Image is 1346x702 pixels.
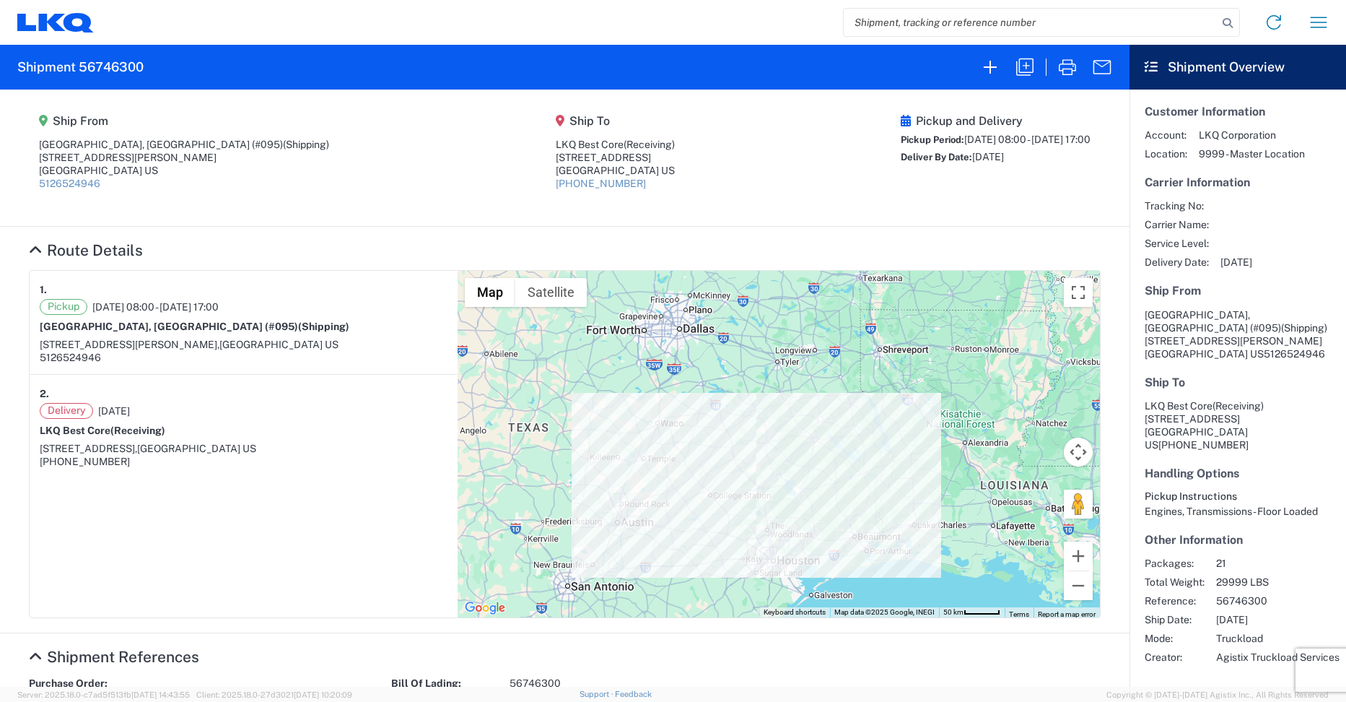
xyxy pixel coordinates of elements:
[461,599,509,617] img: Google
[40,351,447,364] div: 5126524946
[29,677,137,690] strong: Purchase Order:
[39,178,100,189] a: 5126524946
[1064,490,1093,519] button: Drag Pegman onto the map to open Street View
[1216,576,1340,589] span: 29999 LBS
[1145,284,1331,298] h5: Ship From
[39,114,329,128] h5: Ship From
[1145,129,1187,142] span: Account:
[1009,610,1029,618] a: Terms
[1264,348,1325,360] span: 5126524946
[972,151,1004,162] span: [DATE]
[1064,571,1093,600] button: Zoom out
[40,385,49,403] strong: 2.
[1216,594,1340,607] span: 56746300
[615,690,652,698] a: Feedback
[1145,399,1331,451] address: [GEOGRAPHIC_DATA] US
[1216,651,1340,664] span: Agistix Truckload Services
[1145,147,1187,160] span: Location:
[556,178,646,189] a: [PHONE_NUMBER]
[1145,505,1331,518] div: Engines, Transmissions - Floor Loaded
[1145,576,1205,589] span: Total Weight:
[1145,105,1331,118] h5: Customer Information
[556,151,675,164] div: [STREET_ADDRESS]
[1199,129,1305,142] span: LKQ Corporation
[1216,632,1340,645] span: Truckload
[964,134,1091,145] span: [DATE] 08:00 - [DATE] 17:00
[1145,400,1264,425] span: LKQ Best Core [STREET_ADDRESS]
[1129,45,1346,90] header: Shipment Overview
[1064,542,1093,571] button: Zoom in
[391,677,499,690] strong: Bill Of Lading:
[1145,199,1209,212] span: Tracking No:
[98,404,130,417] span: [DATE]
[1212,400,1264,412] span: (Receiving)
[510,677,561,690] span: 56746300
[29,648,199,666] a: Hide Details
[40,321,349,332] strong: [GEOGRAPHIC_DATA], [GEOGRAPHIC_DATA] (#095)
[137,443,256,454] span: [GEOGRAPHIC_DATA] US
[196,690,352,699] span: Client: 2025.18.0-27d3021
[1199,147,1305,160] span: 9999 - Master Location
[461,599,509,617] a: Open this area in Google Maps (opens a new window)
[1220,256,1252,269] span: [DATE]
[1145,651,1205,664] span: Creator:
[515,278,587,307] button: Show satellite imagery
[17,58,144,76] h2: Shipment 56746300
[1064,438,1093,467] button: Map camera controls
[556,164,675,177] div: [GEOGRAPHIC_DATA] US
[1145,613,1205,626] span: Ship Date:
[465,278,515,307] button: Show street map
[1145,335,1322,347] span: [STREET_ADDRESS][PERSON_NAME]
[39,164,329,177] div: [GEOGRAPHIC_DATA] US
[39,151,329,164] div: [STREET_ADDRESS][PERSON_NAME]
[219,339,338,350] span: [GEOGRAPHIC_DATA] US
[298,321,349,332] span: (Shipping)
[1145,467,1331,480] h5: Handling Options
[844,9,1218,36] input: Shipment, tracking or reference number
[92,300,219,313] span: [DATE] 08:00 - [DATE] 17:00
[40,455,447,468] div: [PHONE_NUMBER]
[1145,218,1209,231] span: Carrier Name:
[1216,613,1340,626] span: [DATE]
[624,139,675,150] span: (Receiving)
[901,114,1091,128] h5: Pickup and Delivery
[1145,256,1209,269] span: Delivery Date:
[1216,557,1340,570] span: 21
[1145,237,1209,250] span: Service Level:
[1145,557,1205,570] span: Packages:
[1145,533,1331,547] h5: Other Information
[40,281,47,299] strong: 1.
[40,339,219,350] span: [STREET_ADDRESS][PERSON_NAME],
[1145,632,1205,645] span: Mode:
[283,139,329,150] span: (Shipping)
[1145,490,1331,503] h6: Pickup Instructions
[901,134,964,145] span: Pickup Period:
[1106,688,1329,701] span: Copyright © [DATE]-[DATE] Agistix Inc., All Rights Reserved
[40,403,93,419] span: Delivery
[40,425,165,436] strong: LKQ Best Core
[1145,309,1281,334] span: [GEOGRAPHIC_DATA], [GEOGRAPHIC_DATA] (#095)
[556,114,675,128] h5: Ship To
[834,608,935,616] span: Map data ©2025 Google, INEGI
[294,690,352,699] span: [DATE] 10:20:09
[1145,376,1331,389] h5: Ship To
[1145,594,1205,607] span: Reference:
[556,138,675,151] div: LKQ Best Core
[1145,175,1331,189] h5: Carrier Information
[29,241,143,259] a: Hide Details
[40,299,87,315] span: Pickup
[1158,439,1249,451] span: [PHONE_NUMBER]
[110,425,165,436] span: (Receiving)
[40,443,137,454] span: [STREET_ADDRESS],
[901,152,972,162] span: Deliver By Date:
[1064,278,1093,307] button: Toggle fullscreen view
[943,608,963,616] span: 50 km
[1038,610,1096,618] a: Report a map error
[131,690,190,699] span: [DATE] 14:43:55
[1145,308,1331,360] address: [GEOGRAPHIC_DATA] US
[17,690,190,699] span: Server: 2025.18.0-c7ad5f513fb
[580,690,616,698] a: Support
[764,607,826,617] button: Keyboard shortcuts
[939,607,1005,617] button: Map Scale: 50 km per 47 pixels
[39,138,329,151] div: [GEOGRAPHIC_DATA], [GEOGRAPHIC_DATA] (#095)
